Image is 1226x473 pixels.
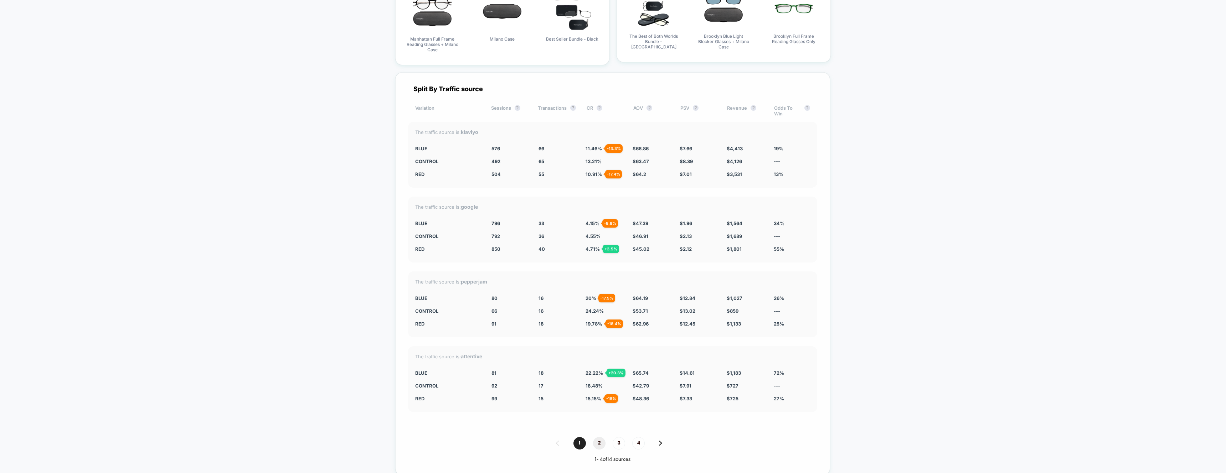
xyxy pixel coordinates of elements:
[604,394,618,403] div: - 18 %
[570,105,576,111] button: ?
[539,171,544,177] span: 55
[586,370,603,376] span: 22.22 %
[415,220,481,226] div: Blue
[727,308,738,314] span: $ 859
[597,105,602,111] button: ?
[586,383,603,389] span: 18.48 %
[415,396,481,401] div: Red
[461,129,478,135] strong: klaviyo
[680,158,693,164] span: $ 8.39
[515,105,520,111] button: ?
[774,146,810,151] div: 19%
[774,171,810,177] div: 13%
[633,158,649,164] span: $ 63.47
[633,233,648,239] span: $ 46.91
[680,370,695,376] span: $ 14.61
[491,233,500,239] span: 792
[680,105,716,116] div: PSV
[587,105,623,116] div: CR
[415,233,481,239] div: CONTROL
[491,295,498,301] span: 80
[633,321,649,327] span: $ 62.96
[539,146,544,151] span: 66
[491,158,500,164] span: 492
[727,220,742,226] span: $ 1,564
[573,437,586,449] span: 1
[539,383,544,389] span: 17
[415,129,810,135] div: The traffic source is:
[586,308,604,314] span: 24.24 %
[586,396,601,401] span: 15.15 %
[680,396,692,401] span: $ 7.33
[727,396,738,401] span: $ 725
[627,33,680,50] span: The Best of Both Worlds Bundle - [GEOGRAPHIC_DATA]
[415,246,481,252] div: Red
[633,246,649,252] span: $ 45.02
[767,33,820,44] span: Brooklyn Full Frame Reading Glasses Only
[491,370,496,376] span: 81
[633,295,648,301] span: $ 64.19
[633,220,648,226] span: $ 47.39
[415,321,481,327] div: Red
[491,146,500,151] span: 576
[602,219,618,228] div: - 8.8 %
[415,308,481,314] div: CONTROL
[539,220,544,226] span: 33
[727,233,742,239] span: $ 1,689
[546,36,598,42] span: Best Seller Bundle - Black
[774,396,810,401] div: 27%
[539,396,544,401] span: 15
[633,396,649,401] span: $ 48.36
[408,85,817,93] div: Split By Traffic source
[774,220,810,226] div: 34%
[647,105,652,111] button: ?
[461,279,487,285] strong: pepperjam
[774,233,810,239] div: ---
[408,457,817,463] div: 1 - 4 of 14 sources
[539,321,544,327] span: 18
[539,370,544,376] span: 18
[633,171,646,177] span: $ 64.2
[774,370,810,376] div: 72%
[680,308,695,314] span: $ 13.02
[415,158,481,164] div: CONTROL
[680,321,695,327] span: $ 12.45
[598,294,615,302] div: - 17.5 %
[586,295,596,301] span: 20 %
[605,170,622,178] div: - 17.4 %
[693,105,699,111] button: ?
[539,246,545,252] span: 40
[751,105,756,111] button: ?
[607,369,625,377] div: + 20.3 %
[633,308,648,314] span: $ 53.71
[613,437,625,449] span: 3
[415,370,481,376] div: Blue
[415,383,481,389] div: CONTROL
[680,220,692,226] span: $ 1.96
[538,105,576,116] div: Transactions
[774,295,810,301] div: 26%
[415,353,810,359] div: The traffic source is:
[727,146,743,151] span: $ 4,413
[415,295,481,301] div: Blue
[539,158,544,164] span: 65
[727,321,741,327] span: $ 1,133
[539,308,544,314] span: 16
[415,171,481,177] div: Red
[632,437,645,449] span: 4
[539,295,544,301] span: 16
[727,246,742,252] span: $ 1,801
[804,105,810,111] button: ?
[774,158,810,164] div: ---
[586,246,600,252] span: 4.71 %
[586,146,602,151] span: 11.46 %
[490,36,515,42] span: Milano Case
[586,158,602,164] span: 13.21 %
[415,105,480,116] div: Variation
[680,146,692,151] span: $ 7.66
[539,233,544,239] span: 36
[774,105,810,116] div: Odds To Win
[727,158,742,164] span: $ 4,126
[680,383,691,389] span: $ 7.91
[633,146,649,151] span: $ 66.86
